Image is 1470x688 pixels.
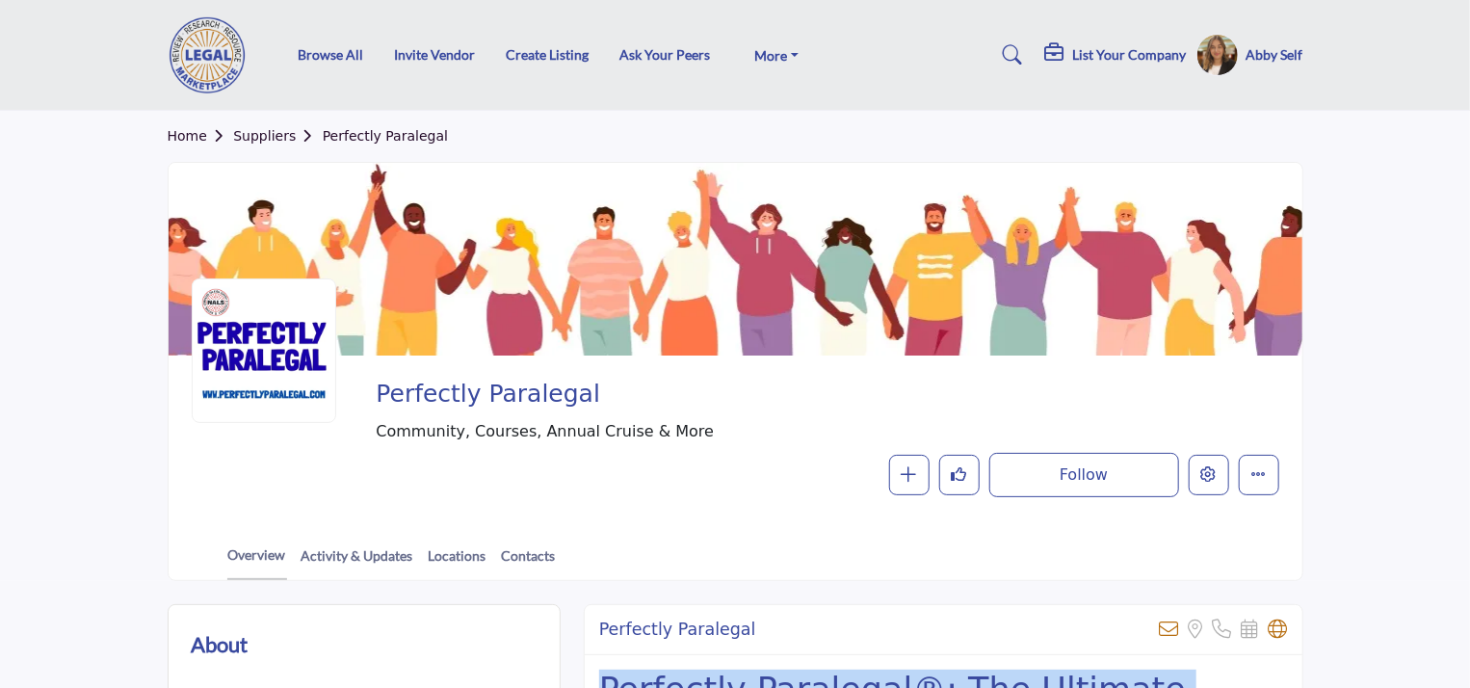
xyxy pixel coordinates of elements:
div: List Your Company [1045,43,1187,66]
button: Like [939,455,980,495]
button: Edit company [1189,455,1229,495]
h2: Perfectly Paralegal [599,620,756,640]
a: Perfectly Paralegal [323,128,448,144]
h5: List Your Company [1073,46,1187,64]
a: Activity & Updates [301,545,414,579]
button: More details [1239,455,1279,495]
a: Locations [428,545,487,579]
a: Home [168,128,234,144]
img: site Logo [168,16,258,93]
a: Browse All [298,46,363,63]
a: Ask Your Peers [619,46,710,63]
a: Invite Vendor [394,46,475,63]
button: Show hide supplier dropdown [1196,34,1239,76]
button: Follow [989,453,1179,497]
a: Search [984,40,1035,70]
span: Perfectly Paralegal [376,379,1108,410]
a: Overview [227,544,287,580]
a: Create Listing [506,46,589,63]
span: Community, Courses, Annual Cruise & More [376,420,992,443]
h2: About [192,628,249,660]
img: NALS Vendor Partners [201,288,230,317]
a: More [741,41,812,68]
a: Contacts [501,545,557,579]
h5: Abby Self [1247,45,1303,65]
a: Suppliers [233,128,322,144]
